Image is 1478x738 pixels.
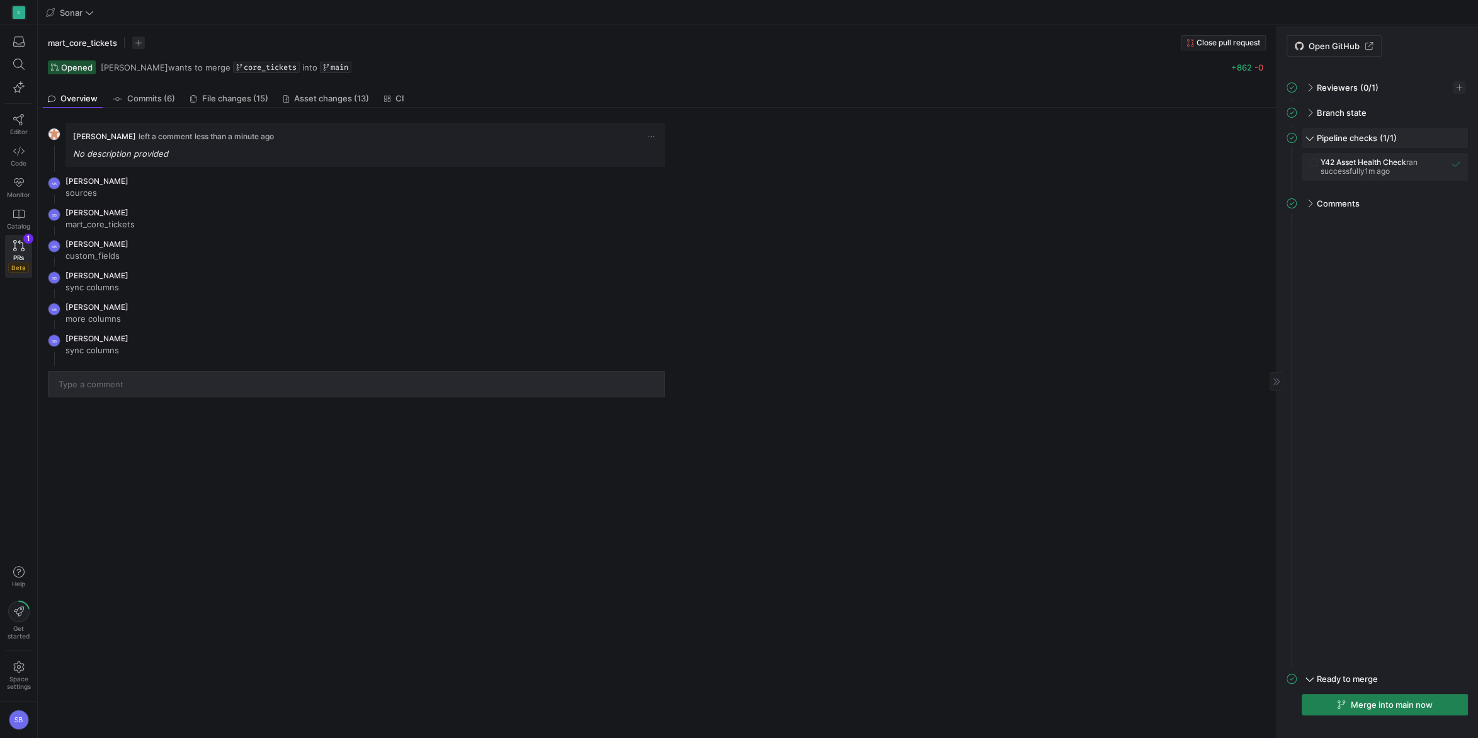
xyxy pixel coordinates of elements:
span: Sonar [60,8,82,18]
div: SB [48,271,60,284]
div: SB [9,710,29,730]
span: Beta [8,263,29,273]
p: sources [65,187,131,198]
div: S [13,6,25,19]
span: PRs [13,254,24,261]
span: Editor [10,128,28,135]
button: Help [5,560,32,593]
a: S [5,2,32,23]
a: Editor [5,109,32,140]
div: SB [48,208,60,221]
span: Code [11,159,26,167]
a: Spacesettings [5,656,32,696]
span: Branch state [1317,108,1367,118]
span: Opened [61,62,93,72]
span: [PERSON_NAME] [65,176,128,186]
span: [PERSON_NAME] [65,208,128,217]
span: CI [395,94,404,103]
em: No description provided [73,149,168,159]
span: (0/1) [1360,82,1379,93]
span: Ready to merge [1317,674,1378,684]
span: left a comment [139,132,192,141]
span: less than a minute ago [195,132,274,141]
button: SB [5,707,32,733]
span: mart_core_tickets [48,38,117,48]
a: Code [5,140,32,172]
mat-expansion-panel-header: Reviewers(0/1) [1287,77,1468,98]
button: Sonar [43,4,97,21]
span: +862 [1231,62,1252,72]
span: File changes (15) [202,94,268,103]
p: custom_fields [65,250,131,261]
button: Close pull request [1181,35,1266,50]
span: [PERSON_NAME] [73,132,136,141]
mat-expansion-panel-header: Pipeline checks(1/1) [1287,128,1468,148]
button: Merge into main now [1302,694,1468,715]
div: SB [48,303,60,315]
span: Pipeline checks [1317,133,1377,143]
span: [PERSON_NAME] [101,62,168,72]
span: Get started [8,625,30,640]
span: [PERSON_NAME] [65,334,128,343]
input: Type a comment [59,379,654,389]
span: (1/1) [1380,133,1397,143]
span: main [331,63,348,72]
span: Overview [60,94,98,103]
span: [PERSON_NAME] [65,302,128,312]
span: Close pull request [1197,38,1260,47]
span: Merge into main now [1351,700,1433,710]
a: PRsBeta1 [5,235,32,278]
p: mart_core_tickets [65,219,135,230]
img: https://avatars.githubusercontent.com/u/55189340?v=4 [1309,158,1318,167]
button: Getstarted [5,596,32,645]
p: sync columns [65,281,131,293]
a: Catalog [5,203,32,235]
img: https://avatars.githubusercontent.com/u/75280149?v=4 [48,128,60,140]
a: core_tickets [233,62,300,73]
mat-expansion-panel-header: Branch state [1287,103,1468,123]
span: 1m ago [1365,166,1390,176]
div: Ready to merge [1287,694,1468,728]
span: wants to merge [101,62,230,72]
mat-expansion-panel-header: Ready to merge [1287,669,1468,689]
span: Commits (6) [127,94,175,103]
div: SB [48,334,60,347]
mat-expansion-panel-header: Comments [1287,193,1468,213]
div: 1 [23,234,33,244]
span: Space settings [7,675,31,690]
span: -0 [1254,62,1263,72]
span: ran successfully [1321,157,1418,176]
span: Open GitHub [1309,41,1360,51]
span: Comments [1317,198,1360,208]
a: Open GitHub [1287,35,1382,57]
span: Reviewers [1317,82,1358,93]
div: Pipeline checks(1/1) [1287,153,1468,193]
span: Monitor [7,191,30,198]
span: [PERSON_NAME] [65,271,128,280]
a: main [320,62,351,73]
span: Help [11,580,26,588]
a: Monitor [5,172,32,203]
div: SB [48,240,60,253]
span: [PERSON_NAME] [65,239,128,249]
span: Y42 Asset Health Check [1321,157,1406,167]
div: SB [48,177,60,190]
span: Catalog [7,222,30,230]
p: more columns [65,313,131,324]
span: into [302,62,317,72]
span: Asset changes (13) [294,94,369,103]
p: sync columns [65,344,131,356]
span: core_tickets [244,63,297,72]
